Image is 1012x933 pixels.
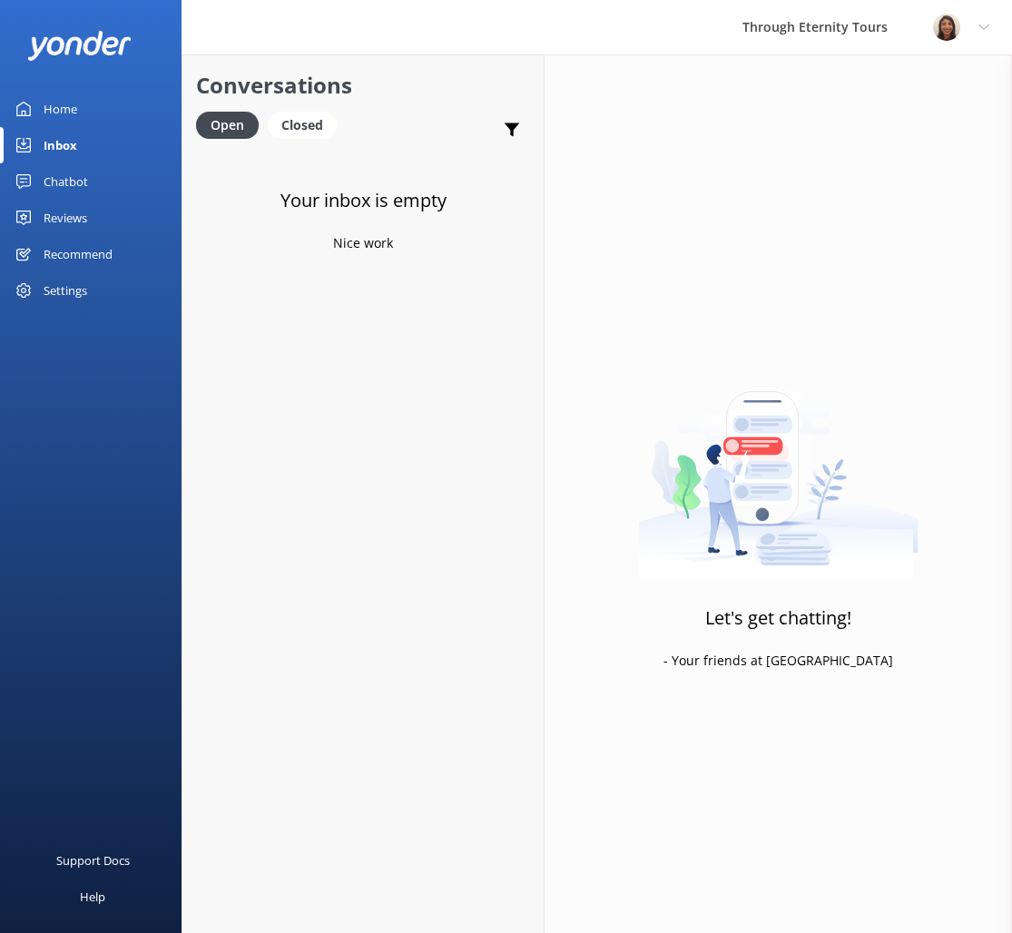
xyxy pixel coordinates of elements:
h3: Your inbox is empty [280,186,447,215]
div: Inbox [44,127,77,163]
h2: Conversations [196,68,530,103]
a: Closed [268,114,346,134]
img: yonder-white-logo.png [27,31,132,61]
img: 725-1755267273.png [933,14,960,41]
div: Support Docs [56,842,130,879]
div: Help [80,879,105,915]
div: Open [196,112,259,139]
div: Recommend [44,236,113,272]
div: Settings [44,272,87,309]
p: - Your friends at [GEOGRAPHIC_DATA] [663,651,893,671]
h3: Let's get chatting! [705,604,851,633]
a: Open [196,114,268,134]
div: Reviews [44,200,87,236]
div: Closed [268,112,337,139]
img: artwork of a man stealing a conversation from at giant smartphone [638,353,919,580]
p: Nice work [333,233,393,253]
div: Chatbot [44,163,88,200]
div: Home [44,91,77,127]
